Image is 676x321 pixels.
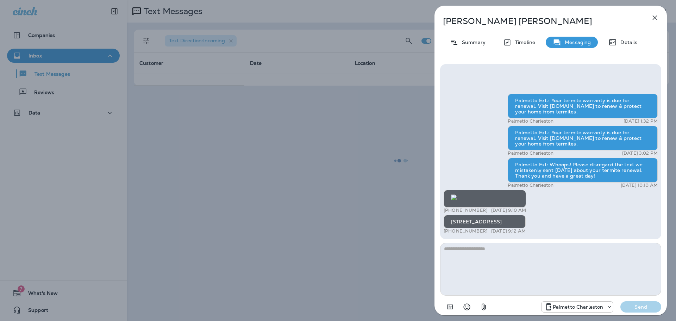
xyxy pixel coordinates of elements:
p: Palmetto Charleston [508,150,553,156]
button: Add in a premade template [443,300,457,314]
div: +1 (843) 277-8322 [542,303,613,311]
p: [PERSON_NAME] [PERSON_NAME] [443,16,635,26]
p: [DATE] 3:02 PM [622,150,658,156]
p: [DATE] 9:12 AM [491,228,526,234]
div: [STREET_ADDRESS] [444,215,526,228]
div: Palmetto Ext: Whoops! Please disregard the text we mistakenly sent [DATE] about your termite rene... [508,158,658,183]
p: [DATE] 1:32 PM [624,118,658,124]
p: Palmetto Charleston [508,183,553,188]
div: Palmetto Ext.: Your termite warranty is due for renewal. Visit [DOMAIN_NAME] to renew & protect y... [508,94,658,118]
p: Summary [458,39,486,45]
p: [PHONE_NUMBER] [444,228,488,234]
p: [DATE] 9:10 AM [491,208,526,213]
p: Messaging [561,39,591,45]
p: Details [617,39,637,45]
div: Palmetto Ext.: Your termite warranty is due for renewal. Visit [DOMAIN_NAME] to renew & protect y... [508,126,658,150]
p: Timeline [512,39,535,45]
p: Palmetto Charleston [508,118,553,124]
p: [DATE] 10:10 AM [621,183,658,188]
p: [PHONE_NUMBER] [444,208,488,213]
img: twilio-download [451,195,457,200]
p: Palmetto Charleston [553,304,603,310]
button: Select an emoji [460,300,474,314]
